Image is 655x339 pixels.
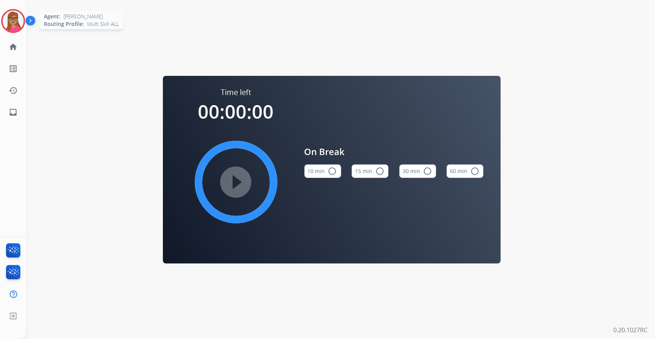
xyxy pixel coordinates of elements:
[44,20,84,28] span: Routing Profile:
[9,64,18,73] mat-icon: list_alt
[9,108,18,117] mat-icon: inbox
[87,20,119,28] span: Multi Skill ALL
[613,325,647,334] p: 0.20.1027RC
[328,167,337,176] mat-icon: radio_button_unchecked
[9,42,18,51] mat-icon: home
[198,99,274,124] span: 00:00:00
[304,164,341,178] button: 10 min
[352,164,388,178] button: 15 min
[423,167,432,176] mat-icon: radio_button_unchecked
[9,86,18,95] mat-icon: history
[399,164,436,178] button: 30 min
[375,167,384,176] mat-icon: radio_button_unchecked
[44,13,60,20] span: Agent:
[221,87,251,98] span: Time left
[447,164,483,178] button: 60 min
[304,145,484,158] span: On Break
[3,11,24,32] img: avatar
[63,13,103,20] span: [PERSON_NAME]
[470,167,479,176] mat-icon: radio_button_unchecked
